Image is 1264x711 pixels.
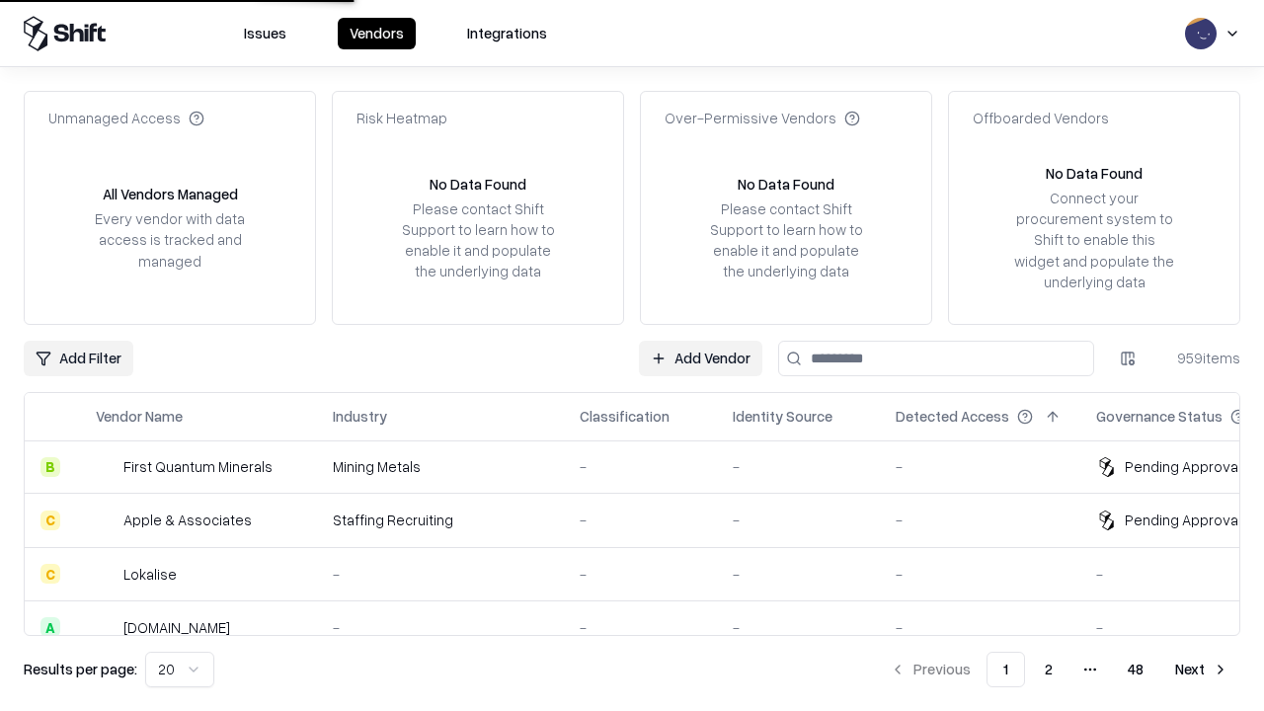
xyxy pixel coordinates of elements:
button: Issues [232,18,298,49]
div: A [40,617,60,637]
div: - [733,617,864,638]
div: - [896,564,1065,585]
button: Vendors [338,18,416,49]
div: - [580,456,701,477]
div: No Data Found [430,174,526,195]
div: Please contact Shift Support to learn how to enable it and populate the underlying data [396,198,560,282]
div: Mining Metals [333,456,548,477]
div: Identity Source [733,406,832,427]
div: Industry [333,406,387,427]
div: No Data Found [1046,163,1143,184]
div: Unmanaged Access [48,108,204,128]
div: Pending Approval [1125,510,1241,530]
div: Pending Approval [1125,456,1241,477]
div: Please contact Shift Support to learn how to enable it and populate the underlying data [704,198,868,282]
div: Lokalise [123,564,177,585]
nav: pagination [878,652,1240,687]
img: Apple & Associates [96,511,116,530]
div: - [580,564,701,585]
div: - [580,617,701,638]
div: Staffing Recruiting [333,510,548,530]
div: - [896,617,1065,638]
div: Over-Permissive Vendors [665,108,860,128]
div: Connect your procurement system to Shift to enable this widget and populate the underlying data [1012,188,1176,292]
div: Detected Access [896,406,1009,427]
button: Next [1163,652,1240,687]
img: Lokalise [96,564,116,584]
div: Apple & Associates [123,510,252,530]
div: Governance Status [1096,406,1223,427]
button: 48 [1112,652,1159,687]
img: First Quantum Minerals [96,457,116,477]
button: 1 [987,652,1025,687]
div: - [733,510,864,530]
div: [DOMAIN_NAME] [123,617,230,638]
div: C [40,511,60,530]
a: Add Vendor [639,341,762,376]
div: All Vendors Managed [103,184,238,204]
div: - [333,617,548,638]
p: Results per page: [24,659,137,679]
div: Risk Heatmap [356,108,447,128]
div: 959 items [1161,348,1240,368]
div: Vendor Name [96,406,183,427]
div: No Data Found [738,174,834,195]
div: Every vendor with data access is tracked and managed [88,208,252,271]
div: B [40,457,60,477]
div: C [40,564,60,584]
button: Add Filter [24,341,133,376]
div: - [733,456,864,477]
div: - [333,564,548,585]
div: - [896,456,1065,477]
div: First Quantum Minerals [123,456,273,477]
div: - [733,564,864,585]
div: Offboarded Vendors [973,108,1109,128]
div: Classification [580,406,670,427]
div: - [580,510,701,530]
div: - [896,510,1065,530]
button: 2 [1029,652,1068,687]
button: Integrations [455,18,559,49]
img: pathfactory.com [96,617,116,637]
